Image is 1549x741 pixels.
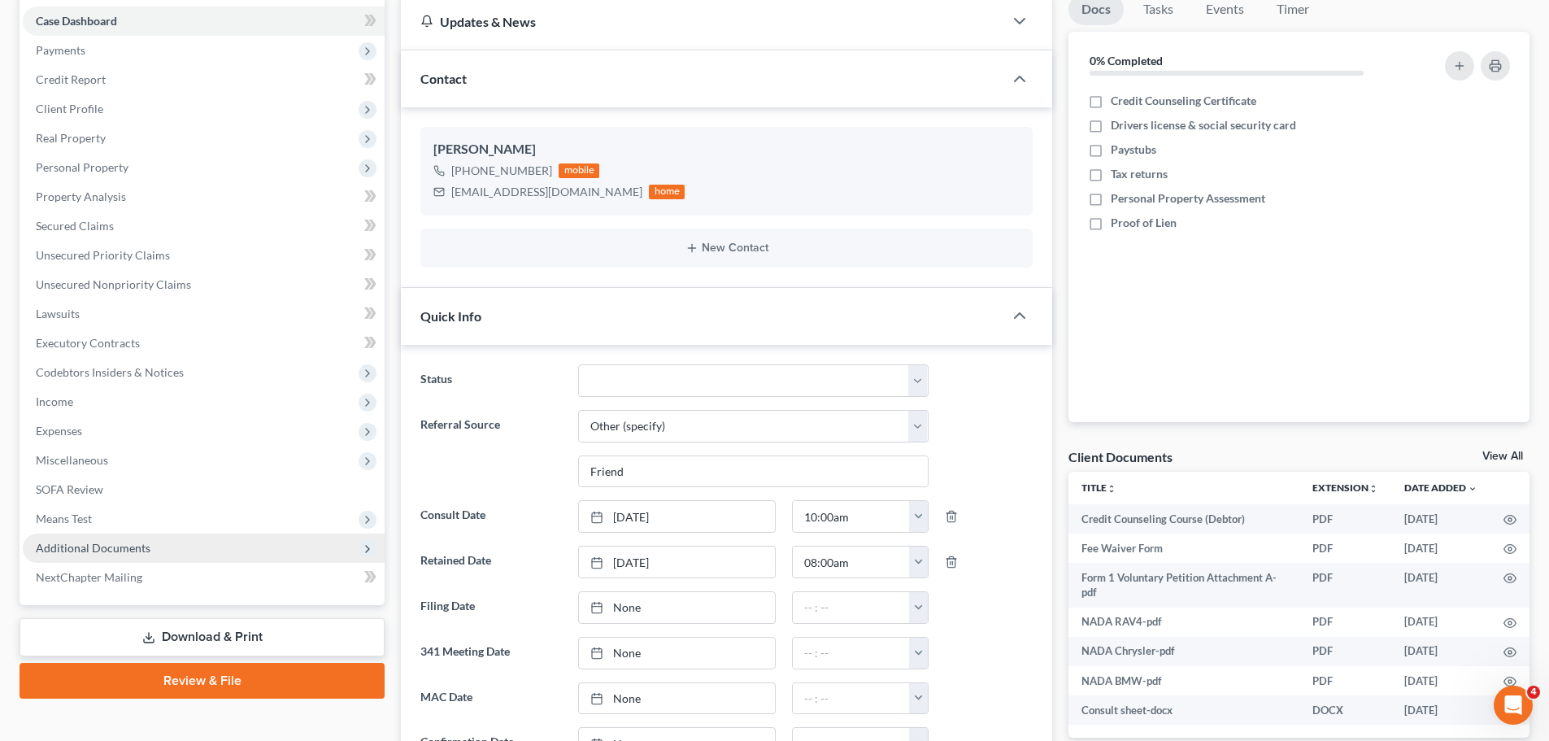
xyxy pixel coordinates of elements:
[1391,637,1490,666] td: [DATE]
[36,43,85,57] span: Payments
[20,618,385,656] a: Download & Print
[433,140,1020,159] div: [PERSON_NAME]
[433,242,1020,255] button: New Contact
[20,663,385,699] a: Review & File
[412,364,569,397] label: Status
[649,185,685,199] div: home
[1068,695,1299,725] td: Consult sheet-docx
[1312,482,1378,494] a: Extensionunfold_more
[1299,504,1391,534] td: PDF
[36,190,126,203] span: Property Analysis
[23,563,385,592] a: NextChapter Mailing
[36,131,106,145] span: Real Property
[36,307,80,320] span: Lawsuits
[579,456,928,487] input: Other Referral Source
[36,248,170,262] span: Unsecured Priority Claims
[1068,504,1299,534] td: Credit Counseling Course (Debtor)
[1391,608,1490,637] td: [DATE]
[1111,215,1177,231] span: Proof of Lien
[1068,563,1299,608] td: Form 1 Voluntary Petition Attachment A-pdf
[36,512,92,525] span: Means Test
[451,184,642,200] div: [EMAIL_ADDRESS][DOMAIN_NAME]
[1299,666,1391,695] td: PDF
[559,163,599,178] div: mobile
[420,71,467,86] span: Contact
[579,592,775,623] a: None
[412,546,569,578] label: Retained Date
[579,547,775,578] a: [DATE]
[23,241,385,270] a: Unsecured Priority Claims
[412,591,569,624] label: Filing Date
[1081,482,1116,494] a: Titleunfold_more
[1299,608,1391,637] td: PDF
[1111,142,1156,158] span: Paystubs
[412,682,569,715] label: MAC Date
[412,500,569,533] label: Consult Date
[793,547,910,578] input: -- : --
[420,308,481,324] span: Quick Info
[23,475,385,504] a: SOFA Review
[1111,117,1296,133] span: Drivers license & social security card
[36,365,184,379] span: Codebtors Insiders & Notices
[36,570,142,584] span: NextChapter Mailing
[36,277,191,291] span: Unsecured Nonpriority Claims
[36,72,106,86] span: Credit Report
[579,501,775,532] a: [DATE]
[793,683,910,714] input: -- : --
[1527,686,1540,699] span: 4
[1068,608,1299,637] td: NADA RAV4-pdf
[793,501,910,532] input: -- : --
[451,163,552,179] div: [PHONE_NUMBER]
[412,410,569,488] label: Referral Source
[36,424,82,438] span: Expenses
[1391,534,1490,563] td: [DATE]
[1299,563,1391,608] td: PDF
[793,592,910,623] input: -- : --
[36,336,140,350] span: Executory Contracts
[1111,190,1265,207] span: Personal Property Assessment
[1068,534,1299,563] td: Fee Waiver Form
[23,7,385,36] a: Case Dashboard
[1299,637,1391,666] td: PDF
[36,394,73,408] span: Income
[1111,93,1256,109] span: Credit Counseling Certificate
[1468,484,1477,494] i: expand_more
[23,182,385,211] a: Property Analysis
[1068,448,1173,465] div: Client Documents
[1391,695,1490,725] td: [DATE]
[1068,637,1299,666] td: NADA Chrysler-pdf
[36,160,128,174] span: Personal Property
[412,637,569,669] label: 341 Meeting Date
[23,270,385,299] a: Unsecured Nonpriority Claims
[1299,695,1391,725] td: DOCX
[579,638,775,669] a: None
[1368,484,1378,494] i: unfold_more
[1111,166,1168,182] span: Tax returns
[23,211,385,241] a: Secured Claims
[420,13,984,30] div: Updates & News
[1107,484,1116,494] i: unfold_more
[1391,666,1490,695] td: [DATE]
[23,299,385,329] a: Lawsuits
[36,541,150,555] span: Additional Documents
[36,14,117,28] span: Case Dashboard
[1299,534,1391,563] td: PDF
[36,453,108,467] span: Miscellaneous
[1482,451,1523,462] a: View All
[36,102,103,116] span: Client Profile
[36,482,103,496] span: SOFA Review
[23,65,385,94] a: Credit Report
[36,219,114,233] span: Secured Claims
[1494,686,1533,725] iframe: Intercom live chat
[1090,54,1163,68] strong: 0% Completed
[579,683,775,714] a: None
[1391,504,1490,534] td: [DATE]
[23,329,385,358] a: Executory Contracts
[793,638,910,669] input: -- : --
[1404,482,1477,494] a: Date Added expand_more
[1391,563,1490,608] td: [DATE]
[1068,666,1299,695] td: NADA BMW-pdf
